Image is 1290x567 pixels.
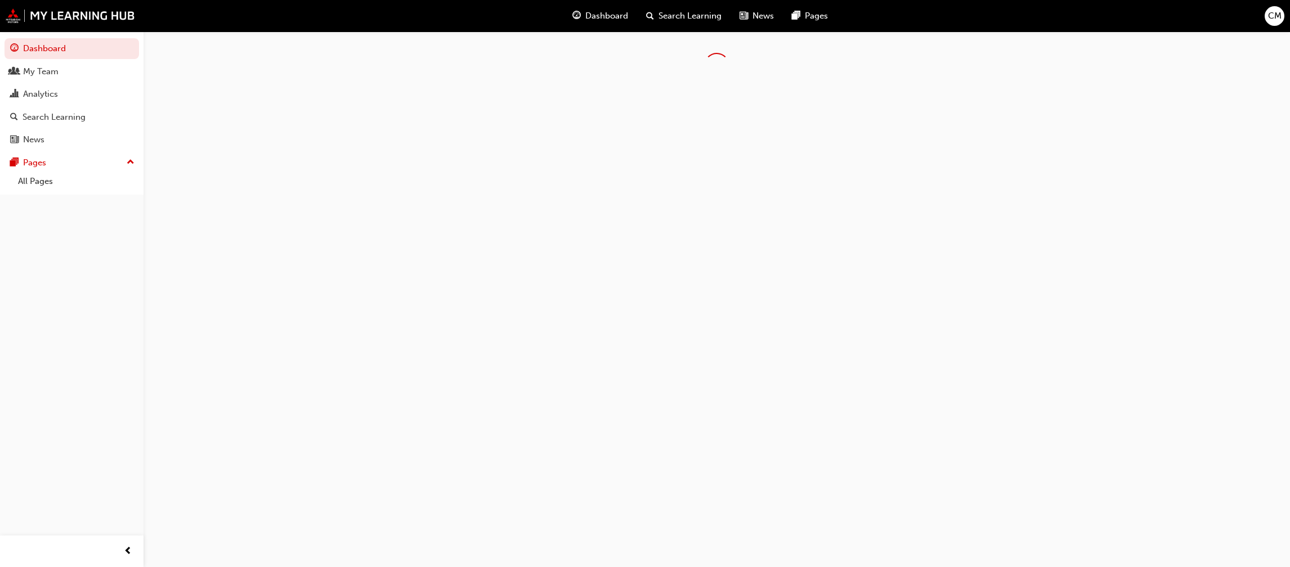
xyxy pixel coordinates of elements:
[1268,10,1282,22] span: CM
[23,156,46,169] div: Pages
[5,38,139,59] a: Dashboard
[10,158,19,168] span: pages-icon
[5,107,139,128] a: Search Learning
[752,10,774,22] span: News
[23,88,58,101] div: Analytics
[731,4,783,28] a: news-iconNews
[5,129,139,150] a: News
[572,9,581,23] span: guage-icon
[5,84,139,105] a: Analytics
[10,89,19,100] span: chart-icon
[646,9,654,23] span: search-icon
[124,544,132,559] span: prev-icon
[5,152,139,173] button: Pages
[14,173,139,190] a: All Pages
[10,112,18,123] span: search-icon
[6,8,135,23] img: mmal
[5,36,139,152] button: DashboardMy TeamAnalyticsSearch LearningNews
[805,10,828,22] span: Pages
[127,155,135,170] span: up-icon
[659,10,722,22] span: Search Learning
[792,9,800,23] span: pages-icon
[1265,6,1284,26] button: CM
[740,9,748,23] span: news-icon
[585,10,628,22] span: Dashboard
[23,133,44,146] div: News
[563,4,637,28] a: guage-iconDashboard
[783,4,837,28] a: pages-iconPages
[637,4,731,28] a: search-iconSearch Learning
[5,61,139,82] a: My Team
[10,67,19,77] span: people-icon
[23,65,59,78] div: My Team
[10,44,19,54] span: guage-icon
[10,135,19,145] span: news-icon
[23,111,86,124] div: Search Learning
